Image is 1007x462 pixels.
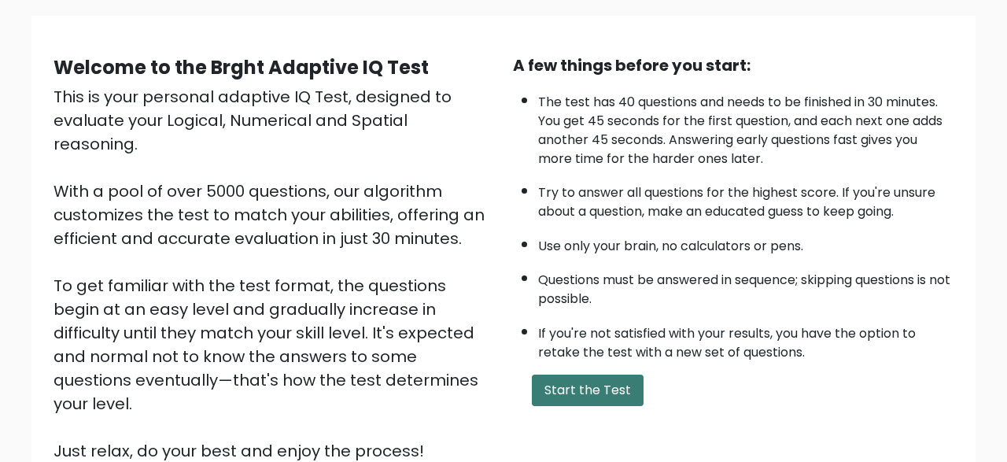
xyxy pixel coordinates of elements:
div: A few things before you start: [513,54,954,77]
li: If you're not satisfied with your results, you have the option to retake the test with a new set ... [538,316,954,362]
li: Try to answer all questions for the highest score. If you're unsure about a question, make an edu... [538,176,954,221]
li: Use only your brain, no calculators or pens. [538,229,954,256]
li: The test has 40 questions and needs to be finished in 30 minutes. You get 45 seconds for the firs... [538,85,954,168]
button: Start the Test [532,375,644,406]
li: Questions must be answered in sequence; skipping questions is not possible. [538,263,954,309]
b: Welcome to the Brght Adaptive IQ Test [53,54,429,80]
